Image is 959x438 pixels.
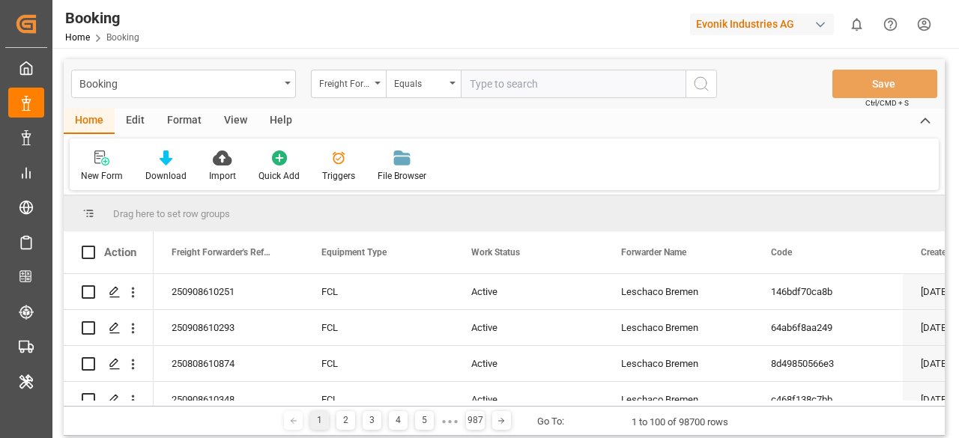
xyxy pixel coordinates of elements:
[310,411,329,430] div: 1
[753,382,903,417] div: c468f138c7bb
[603,346,753,381] div: Leschaco Bremen
[840,7,874,41] button: show 0 new notifications
[154,346,303,381] div: 250808610874
[753,310,903,345] div: 64ab6f8aa249
[303,310,453,345] div: FCL
[415,411,434,430] div: 5
[389,411,408,430] div: 4
[258,169,300,183] div: Quick Add
[64,109,115,134] div: Home
[686,70,717,98] button: search button
[311,70,386,98] button: open menu
[64,382,154,418] div: Press SPACE to select this row.
[79,73,279,92] div: Booking
[394,73,445,91] div: Equals
[322,169,355,183] div: Triggers
[363,411,381,430] div: 3
[378,169,426,183] div: File Browser
[603,310,753,345] div: Leschaco Bremen
[213,109,258,134] div: View
[690,10,840,38] button: Evonik Industries AG
[471,247,520,258] span: Work Status
[65,32,90,43] a: Home
[865,97,909,109] span: Ctrl/CMD + S
[65,7,139,29] div: Booking
[453,274,603,309] div: Active
[874,7,907,41] button: Help Center
[303,274,453,309] div: FCL
[453,346,603,381] div: Active
[71,70,296,98] button: open menu
[113,208,230,219] span: Drag here to set row groups
[258,109,303,134] div: Help
[832,70,937,98] button: Save
[690,13,834,35] div: Evonik Industries AG
[621,247,686,258] span: Forwarder Name
[154,310,303,345] div: 250908610293
[172,247,272,258] span: Freight Forwarder's Reference No.
[319,73,370,91] div: Freight Forwarder's Reference No.
[603,274,753,309] div: Leschaco Bremen
[154,274,303,309] div: 250908610251
[386,70,461,98] button: open menu
[81,169,123,183] div: New Form
[632,415,728,430] div: 1 to 100 of 98700 rows
[303,346,453,381] div: FCL
[461,70,686,98] input: Type to search
[115,109,156,134] div: Edit
[303,382,453,417] div: FCL
[466,411,485,430] div: 987
[321,247,387,258] span: Equipment Type
[145,169,187,183] div: Download
[603,382,753,417] div: Leschaco Bremen
[64,346,154,382] div: Press SPACE to select this row.
[64,310,154,346] div: Press SPACE to select this row.
[771,247,792,258] span: Code
[453,310,603,345] div: Active
[209,169,236,183] div: Import
[104,246,136,259] div: Action
[537,414,564,429] div: Go To:
[441,416,458,427] div: ● ● ●
[753,346,903,381] div: 8d49850566e3
[453,382,603,417] div: Active
[156,109,213,134] div: Format
[336,411,355,430] div: 2
[154,382,303,417] div: 250908610348
[753,274,903,309] div: 146bdf70ca8b
[64,274,154,310] div: Press SPACE to select this row.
